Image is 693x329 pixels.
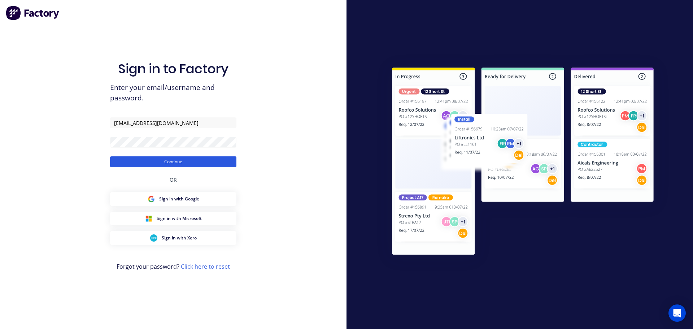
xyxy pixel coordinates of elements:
button: Microsoft Sign inSign in with Microsoft [110,212,236,225]
input: Email/Username [110,117,236,128]
span: Sign in with Microsoft [157,215,202,222]
span: Sign in with Xero [162,235,197,241]
div: Open Intercom Messenger [668,304,686,322]
img: Xero Sign in [150,234,157,242]
span: Enter your email/username and password. [110,82,236,103]
button: Continue [110,156,236,167]
button: Google Sign inSign in with Google [110,192,236,206]
a: Click here to reset [181,263,230,270]
div: OR [170,167,177,192]
span: Forgot your password? [117,262,230,271]
span: Sign in with Google [159,196,199,202]
img: Microsoft Sign in [145,215,152,222]
button: Xero Sign inSign in with Xero [110,231,236,245]
img: Factory [6,6,60,20]
img: Sign in [376,53,670,272]
img: Google Sign in [148,195,155,203]
h1: Sign in to Factory [118,61,228,77]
